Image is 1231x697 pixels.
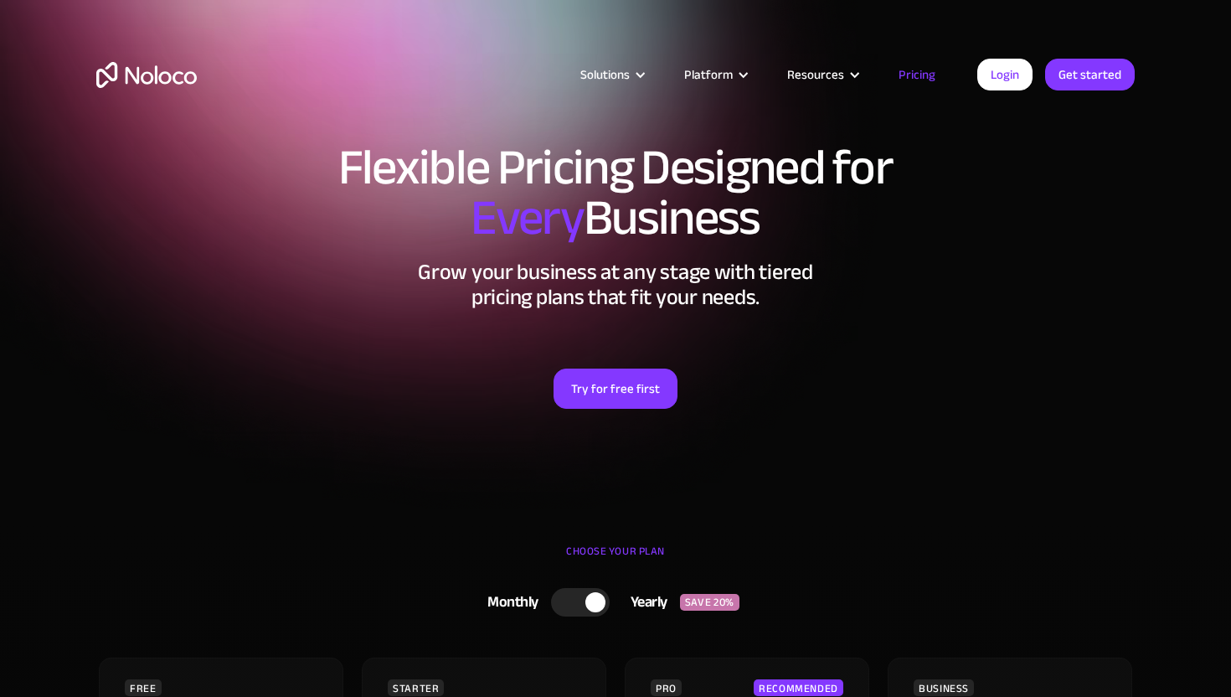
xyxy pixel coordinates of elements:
[471,171,584,265] span: Every
[580,64,630,85] div: Solutions
[766,64,878,85] div: Resources
[878,64,956,85] a: Pricing
[96,62,197,88] a: home
[554,369,677,409] a: Try for free first
[388,679,444,696] div: STARTER
[684,64,733,85] div: Platform
[754,679,843,696] div: RECOMMENDED
[787,64,844,85] div: Resources
[96,142,1135,243] h1: Flexible Pricing Designed for Business
[559,64,663,85] div: Solutions
[1045,59,1135,90] a: Get started
[125,679,162,696] div: FREE
[680,594,739,611] div: SAVE 20%
[96,260,1135,310] h2: Grow your business at any stage with tiered pricing plans that fit your needs.
[977,59,1033,90] a: Login
[663,64,766,85] div: Platform
[466,590,551,615] div: Monthly
[96,539,1135,581] div: CHOOSE YOUR PLAN
[651,679,682,696] div: PRO
[914,679,974,696] div: BUSINESS
[610,590,680,615] div: Yearly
